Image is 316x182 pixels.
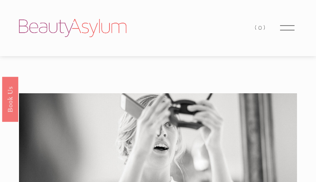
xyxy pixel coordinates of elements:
[255,24,258,31] span: (
[2,76,18,121] a: Book Us
[255,22,266,33] a: 0 items in cart
[19,19,126,37] img: Beauty Asylum | Bridal Hair &amp; Makeup Charlotte &amp; Atlanta
[264,24,267,31] span: )
[258,24,264,31] span: 0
